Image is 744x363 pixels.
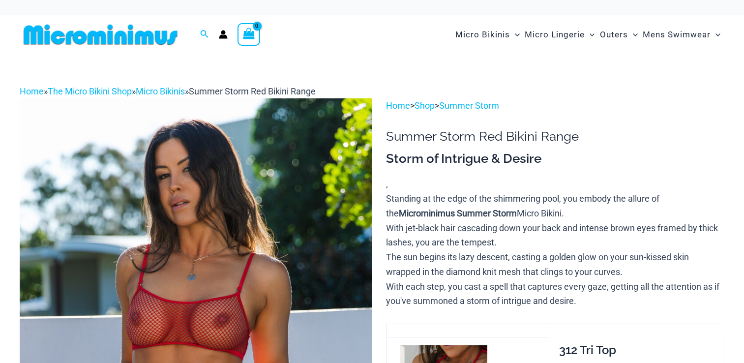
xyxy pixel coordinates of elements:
[711,22,720,47] span: Menu Toggle
[559,343,616,357] span: 312 Tri Top
[386,129,724,144] h1: Summer Storm Red Bikini Range
[219,30,228,39] a: Account icon link
[386,98,724,113] p: > >
[238,23,260,46] a: View Shopping Cart, empty
[399,208,517,218] b: Microminimus Summer Storm
[643,22,711,47] span: Mens Swimwear
[439,100,499,111] a: Summer Storm
[48,86,132,96] a: The Micro Bikini Shop
[386,191,724,308] p: Standing at the edge of the shimmering pool, you embody the allure of the Micro Bikini. With jet-...
[522,20,597,50] a: Micro LingerieMenu ToggleMenu Toggle
[451,18,724,51] nav: Site Navigation
[597,20,640,50] a: OutersMenu ToggleMenu Toggle
[585,22,595,47] span: Menu Toggle
[136,86,185,96] a: Micro Bikinis
[525,22,585,47] span: Micro Lingerie
[200,29,209,41] a: Search icon link
[20,86,316,96] span: » » »
[510,22,520,47] span: Menu Toggle
[386,100,410,111] a: Home
[386,151,724,308] div: ,
[20,24,181,46] img: MM SHOP LOGO FLAT
[415,100,435,111] a: Shop
[600,22,628,47] span: Outers
[20,86,44,96] a: Home
[455,22,510,47] span: Micro Bikinis
[386,151,724,167] h3: Storm of Intrigue & Desire
[640,20,723,50] a: Mens SwimwearMenu ToggleMenu Toggle
[628,22,638,47] span: Menu Toggle
[189,86,316,96] span: Summer Storm Red Bikini Range
[453,20,522,50] a: Micro BikinisMenu ToggleMenu Toggle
